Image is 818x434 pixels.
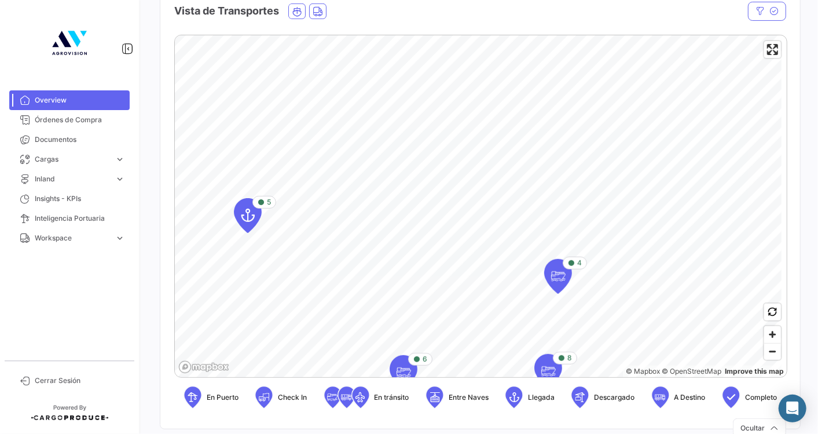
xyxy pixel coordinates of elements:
[745,392,777,403] span: Completo
[577,258,582,268] span: 4
[115,154,125,165] span: expand_more
[449,392,489,403] span: Entre Naves
[567,353,572,363] span: 8
[174,3,279,19] h4: Vista de Transportes
[234,198,262,233] div: Map marker
[9,189,130,209] a: Insights - KPIs
[674,392,706,403] span: A Destino
[35,375,125,386] span: Cerrar Sesión
[115,233,125,243] span: expand_more
[35,134,125,145] span: Documentos
[764,41,781,58] button: Enter fullscreen
[544,259,572,294] div: Map marker
[626,367,660,375] a: Mapbox
[175,35,782,378] canvas: Map
[9,90,130,110] a: Overview
[35,154,110,165] span: Cargas
[390,355,417,390] div: Map marker
[35,213,125,224] span: Inteligencia Portuaria
[41,14,98,72] img: 4b7f8542-3a82-4138-a362-aafd166d3a59.jpg
[278,392,307,403] span: Check In
[35,233,110,243] span: Workspace
[534,354,562,389] div: Map marker
[423,354,427,364] span: 6
[779,395,806,422] div: Abrir Intercom Messenger
[207,392,239,403] span: En Puerto
[35,95,125,105] span: Overview
[662,367,722,375] a: OpenStreetMap
[764,343,781,360] button: Zoom out
[115,174,125,184] span: expand_more
[267,197,271,207] span: 5
[725,367,784,375] a: Map feedback
[35,174,110,184] span: Inland
[310,4,326,19] button: Land
[594,392,634,403] span: Descargado
[528,392,555,403] span: Llegada
[9,209,130,228] a: Inteligencia Portuaria
[375,392,409,403] span: En tránsito
[9,110,130,130] a: Órdenes de Compra
[289,4,305,19] button: Ocean
[9,130,130,149] a: Documentos
[178,360,229,374] a: Mapbox logo
[35,115,125,125] span: Órdenes de Compra
[764,326,781,343] button: Zoom in
[35,194,125,204] span: Insights - KPIs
